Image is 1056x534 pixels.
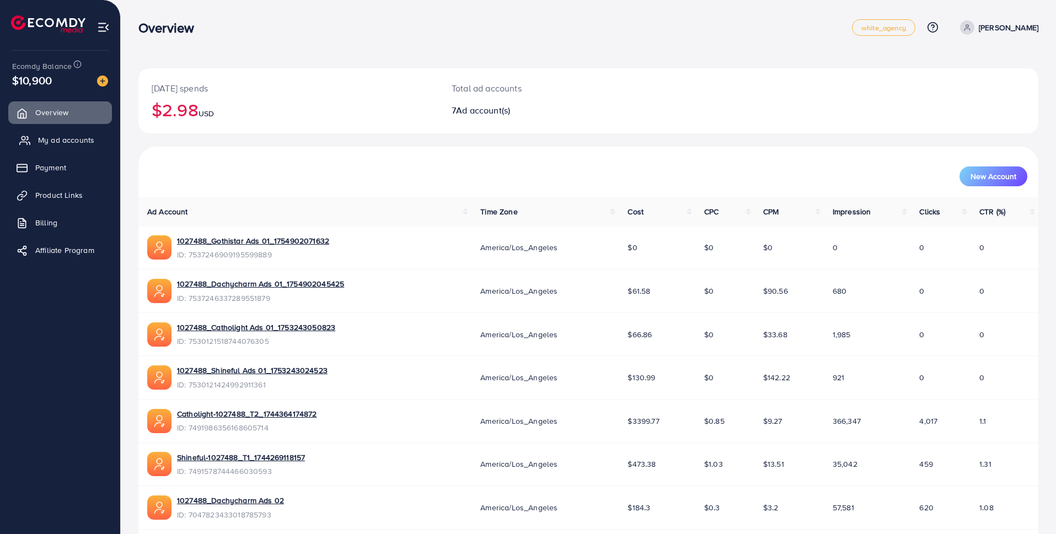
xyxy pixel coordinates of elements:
[152,82,425,95] p: [DATE] spends
[704,459,723,470] span: $1.03
[8,212,112,234] a: Billing
[919,459,932,470] span: 459
[833,416,861,427] span: 366,347
[833,206,871,217] span: Impression
[480,416,558,427] span: America/Los_Angeles
[919,502,933,513] span: 620
[177,278,344,289] a: 1027488_Dachycharm Ads 01_1754902045425
[8,129,112,151] a: My ad accounts
[919,285,924,296] span: 0
[38,134,94,145] span: My ad accounts
[480,329,558,340] span: America/Los_Angeles
[979,459,991,470] span: 1.31
[628,206,644,217] span: Cost
[147,235,171,260] img: ic-ads-acc.e4c84228.svg
[704,329,714,340] span: $0
[763,416,782,427] span: $9.27
[1009,484,1048,526] iframe: Chat
[8,101,112,123] a: Overview
[152,99,425,120] h2: $2.98
[971,172,1016,180] span: New Account
[763,285,788,296] span: $90.56
[763,242,773,253] span: $0
[199,108,214,119] span: USD
[177,235,329,246] a: 1027488_Gothistar Ads 01_1754902071632
[8,184,112,206] a: Product Links
[763,329,787,340] span: $33.68
[628,459,656,470] span: $473.38
[177,322,335,333] a: 1027488_Catholight Ads 01_1753243050823
[452,105,650,116] h2: 7
[12,72,52,88] span: $10,900
[147,452,171,476] img: ic-ads-acc.e4c84228.svg
[177,495,284,506] a: 1027488_Dachycharm Ads 02
[138,20,203,36] h3: Overview
[480,459,558,470] span: America/Los_Angeles
[480,285,558,296] span: America/Los_Angeles
[11,15,85,33] img: logo
[8,239,112,261] a: Affiliate Program
[919,206,940,217] span: Clicks
[704,416,725,427] span: $0.85
[763,459,784,470] span: $13.51
[97,75,108,87] img: image
[833,372,844,383] span: 921
[628,502,650,513] span: $184.3
[763,372,790,383] span: $142.22
[147,322,171,347] img: ic-ads-acc.e4c84228.svg
[147,495,171,520] img: ic-ads-acc.e4c84228.svg
[12,61,72,72] span: Ecomdy Balance
[956,20,1038,35] a: [PERSON_NAME]
[177,466,305,477] span: ID: 7491578744466030593
[704,502,720,513] span: $0.3
[480,372,558,383] span: America/Los_Angeles
[97,21,110,34] img: menu
[35,190,83,201] span: Product Links
[628,372,655,383] span: $130.99
[456,104,510,116] span: Ad account(s)
[763,206,779,217] span: CPM
[959,166,1027,186] button: New Account
[628,416,659,427] span: $3399.77
[979,242,984,253] span: 0
[833,459,857,470] span: 35,042
[147,365,171,390] img: ic-ads-acc.e4c84228.svg
[979,416,986,427] span: 1.1
[833,242,838,253] span: 0
[177,336,335,347] span: ID: 7530121518744076305
[979,206,1005,217] span: CTR (%)
[861,24,906,31] span: white_agency
[919,416,937,427] span: 4,017
[480,206,517,217] span: Time Zone
[35,162,66,173] span: Payment
[35,217,57,228] span: Billing
[147,206,188,217] span: Ad Account
[979,372,984,383] span: 0
[628,242,637,253] span: $0
[704,285,714,296] span: $0
[147,279,171,303] img: ic-ads-acc.e4c84228.svg
[177,422,317,433] span: ID: 7491986356168605714
[979,329,984,340] span: 0
[628,329,652,340] span: $66.86
[704,242,714,253] span: $0
[147,409,171,433] img: ic-ads-acc.e4c84228.svg
[979,502,994,513] span: 1.08
[35,107,68,118] span: Overview
[8,157,112,179] a: Payment
[177,293,344,304] span: ID: 7537246337289551879
[919,242,924,253] span: 0
[177,379,328,390] span: ID: 7530121424992911361
[833,285,846,296] span: 680
[704,372,714,383] span: $0
[177,365,328,376] a: 1027488_Shineful Ads 01_1753243024523
[979,285,984,296] span: 0
[628,285,650,296] span: $61.58
[480,502,558,513] span: America/Los_Angeles
[704,206,719,217] span: CPC
[919,372,924,383] span: 0
[979,21,1038,34] p: [PERSON_NAME]
[833,502,854,513] span: 57,581
[177,452,305,463] a: Shineful-1027488_T1_1744269118157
